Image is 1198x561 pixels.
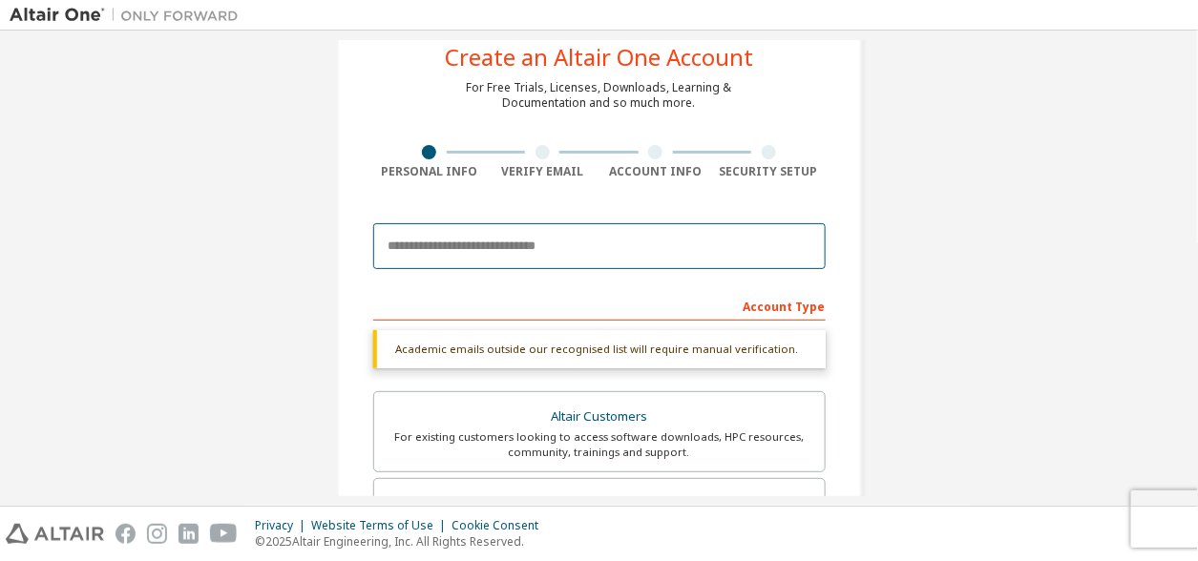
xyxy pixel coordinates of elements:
div: Website Terms of Use [311,518,452,533]
div: Cookie Consent [452,518,550,533]
div: Account Info [599,164,713,179]
div: Students [386,490,813,517]
img: altair_logo.svg [6,524,104,544]
img: instagram.svg [147,524,167,544]
div: Account Type [373,290,826,321]
p: © 2025 Altair Engineering, Inc. All Rights Reserved. [255,533,550,550]
div: Verify Email [486,164,599,179]
div: Security Setup [712,164,826,179]
div: Personal Info [373,164,487,179]
div: Altair Customers [386,404,813,430]
div: For existing customers looking to access software downloads, HPC resources, community, trainings ... [386,429,813,460]
div: Academic emails outside our recognised list will require manual verification. [373,330,826,368]
img: facebook.svg [116,524,136,544]
img: youtube.svg [210,524,238,544]
div: Privacy [255,518,311,533]
img: Altair One [10,6,248,25]
div: For Free Trials, Licenses, Downloads, Learning & Documentation and so much more. [467,80,732,111]
img: linkedin.svg [179,524,199,544]
div: Create an Altair One Account [445,46,753,69]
